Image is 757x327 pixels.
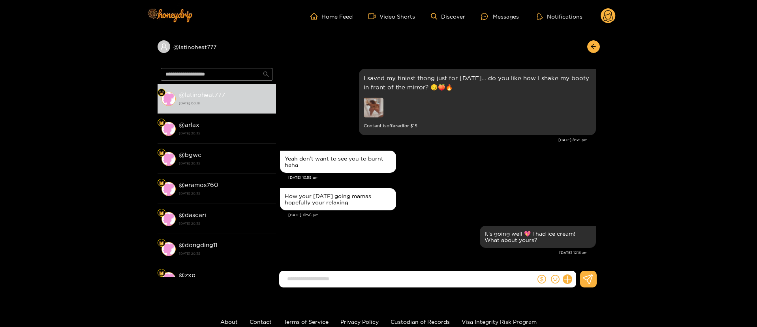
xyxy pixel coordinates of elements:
strong: @ zxp [179,272,195,278]
strong: @ bgwc [179,151,201,158]
strong: @ arlax [179,121,199,128]
button: Notifications [535,12,585,20]
div: Yeah don’t want to see you to burnt haha [285,155,391,168]
p: I saved my tiniest thong just for [DATE]… do you like how I shake my booty in front of the mirror... [364,74,591,92]
div: Sep. 29, 12:18 am [480,226,596,248]
strong: [DATE] 20:35 [179,220,272,227]
img: conversation [162,122,176,136]
strong: [DATE] 20:35 [179,190,272,197]
div: It's going well 💖 I had ice cream! What about yours? [485,231,591,243]
img: conversation [162,242,176,256]
a: Home Feed [310,13,353,20]
img: Fan Level [159,241,164,246]
span: dollar [537,275,546,284]
div: Sep. 28, 10:55 pm [280,151,396,173]
img: conversation [162,182,176,196]
strong: [DATE] 20:35 [179,130,272,137]
div: @latinoheat777 [158,40,276,53]
span: video-camera [368,13,379,20]
div: [DATE] 12:18 am [280,250,588,255]
div: [DATE] 10:55 pm [288,175,596,180]
span: user [160,43,167,50]
img: conversation [162,152,176,166]
span: smile [551,275,560,284]
a: Custodian of Records [391,319,450,325]
img: Fan Level [159,151,164,155]
div: [DATE] 10:56 pm [288,212,596,218]
img: conversation [162,92,176,106]
a: Privacy Policy [340,319,379,325]
div: Messages [481,12,519,21]
div: Sep. 28, 8:35 pm [359,69,596,135]
button: dollar [536,273,548,285]
span: arrow-left [590,43,596,50]
strong: @ eramos760 [179,181,218,188]
a: Terms of Service [284,319,329,325]
img: preview [364,98,383,117]
button: search [260,68,272,81]
span: search [263,71,269,78]
div: How your [DATE] going mamas hopefully your relaxing [285,193,391,206]
a: Visa Integrity Risk Program [462,319,537,325]
img: Fan Level [159,211,164,215]
small: Content is offered for $ 15 [364,121,591,130]
strong: @ latinoheat777 [179,91,225,98]
strong: [DATE] 20:35 [179,160,272,167]
strong: @ dongding11 [179,242,217,248]
img: Fan Level [159,271,164,276]
img: Fan Level [159,121,164,125]
strong: [DATE] 20:35 [179,250,272,257]
img: conversation [162,212,176,226]
strong: @ dascari [179,212,206,218]
span: home [310,13,321,20]
div: Sep. 28, 10:56 pm [280,188,396,210]
strong: [DATE] 00:18 [179,100,272,107]
button: arrow-left [587,40,600,53]
div: [DATE] 8:35 pm [280,137,588,143]
a: About [220,319,238,325]
a: Video Shorts [368,13,415,20]
img: Fan Level [159,181,164,185]
a: Discover [431,13,465,20]
a: Contact [250,319,272,325]
img: conversation [162,272,176,286]
img: Fan Level [159,91,164,95]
